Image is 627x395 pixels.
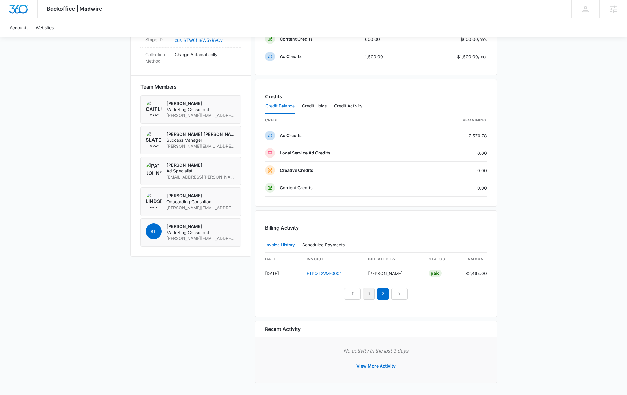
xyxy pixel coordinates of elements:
[6,18,32,37] a: Accounts
[265,114,422,127] th: credit
[422,179,487,197] td: 0.00
[280,36,313,42] p: Content Credits
[461,253,487,266] th: amount
[360,31,412,48] td: 600.00
[166,168,236,174] span: Ad Specialist
[166,174,236,180] span: [EMAIL_ADDRESS][PERSON_NAME][DOMAIN_NAME]
[307,271,342,276] a: FTRQT2VM-0001
[166,199,236,205] span: Onboarding Consultant
[457,53,487,60] p: $1,500.00
[166,143,236,149] span: [PERSON_NAME][EMAIL_ADDRESS][PERSON_NAME][DOMAIN_NAME]
[363,266,424,281] td: [PERSON_NAME]
[166,112,236,118] span: [PERSON_NAME][EMAIL_ADDRESS][PERSON_NAME][DOMAIN_NAME]
[146,162,162,178] img: Pat Johnson
[265,253,302,266] th: date
[265,266,302,281] td: [DATE]
[280,167,313,173] p: Creative Credits
[265,93,282,100] h3: Credits
[166,107,236,113] span: Marketing Consultant
[166,230,236,236] span: Marketing Consultant
[422,144,487,162] td: 0.00
[146,223,162,239] span: KL
[344,288,361,300] a: Previous Page
[175,51,236,58] p: Charge Automatically
[146,100,162,116] img: Caitlin Genschoreck
[458,36,487,42] p: $600.00
[146,131,162,147] img: Slater Drost
[140,48,241,68] div: Collection MethodCharge Automatically
[377,288,389,300] em: 2
[350,359,402,373] button: View More Activity
[422,114,487,127] th: Remaining
[280,132,302,139] p: Ad Credits
[140,83,177,90] span: Team Members
[363,253,424,266] th: Initiated By
[47,5,102,12] span: Backoffice | Madwire
[280,53,302,60] p: Ad Credits
[461,266,487,281] td: $2,495.00
[422,162,487,179] td: 0.00
[265,238,295,252] button: Invoice History
[429,270,442,277] div: Paid
[302,243,347,247] div: Scheduled Payments
[166,223,236,230] p: [PERSON_NAME]
[265,347,487,354] p: No activity in the last 3 days
[140,33,241,48] div: Stripe IDcus_STW0fu8W5xRVCy
[478,37,487,42] span: /mo.
[280,185,313,191] p: Content Credits
[265,325,301,333] h6: Recent Activity
[166,137,236,143] span: Success Manager
[145,51,170,64] dt: Collection Method
[146,193,162,208] img: Lindsey Collett
[265,224,487,231] h3: Billing Activity
[145,36,170,43] dt: Stripe ID
[302,99,327,114] button: Credit Holds
[166,205,236,211] span: [PERSON_NAME][EMAIL_ADDRESS][PERSON_NAME][DOMAIN_NAME]
[424,253,461,266] th: status
[280,150,330,156] p: Local Service Ad Credits
[360,48,412,65] td: 1,500.00
[344,288,408,300] nav: Pagination
[166,100,236,107] p: [PERSON_NAME]
[32,18,57,37] a: Websites
[422,127,487,144] td: 2,570.78
[175,38,223,43] a: cus_STW0fu8W5xRVCy
[166,131,236,137] p: [PERSON_NAME] [PERSON_NAME]
[166,235,236,241] span: [PERSON_NAME][EMAIL_ADDRESS][PERSON_NAME][DOMAIN_NAME]
[334,99,363,114] button: Credit Activity
[166,193,236,199] p: [PERSON_NAME]
[302,253,363,266] th: invoice
[265,99,295,114] button: Credit Balance
[166,162,236,168] p: [PERSON_NAME]
[363,288,375,300] a: Page 1
[478,54,487,59] span: /mo.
